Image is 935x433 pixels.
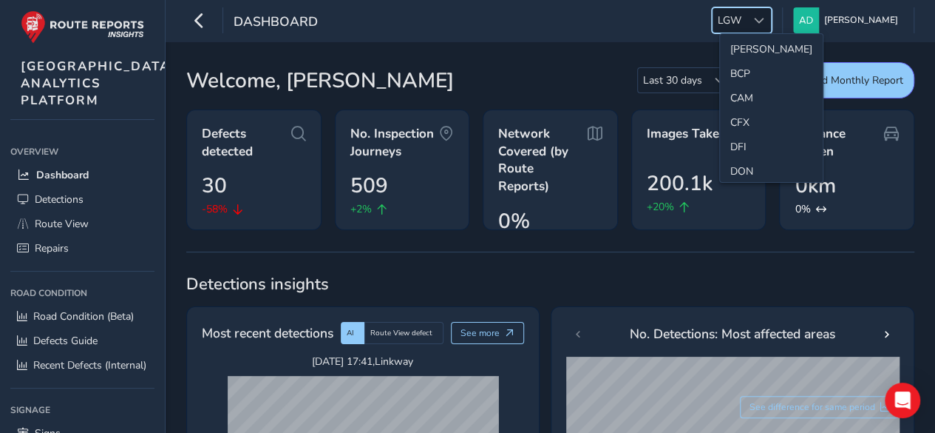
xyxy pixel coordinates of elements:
[10,212,154,236] a: Route View
[347,328,354,338] span: AI
[795,170,835,201] span: 0km
[21,10,144,44] img: rr logo
[202,170,227,201] span: 30
[10,187,154,212] a: Detections
[885,383,920,418] div: Open Intercom Messenger
[370,328,432,338] span: Route View defect
[824,7,898,33] span: [PERSON_NAME]
[638,68,707,93] span: Last 30 days
[234,13,318,33] span: Dashboard
[713,8,747,33] span: LGW
[186,273,914,295] span: Detections insights
[202,323,333,343] span: Most recent detections
[10,282,154,304] div: Road Condition
[647,125,727,143] span: Images Taken
[720,159,823,184] li: DON
[350,170,388,201] span: 509
[720,135,823,159] li: DFI
[451,322,524,344] button: See more
[33,309,134,323] span: Road Condition (Beta)
[793,7,819,33] img: diamond-layout
[35,217,89,231] span: Route View
[10,329,154,353] a: Defects Guide
[21,58,176,109] span: [GEOGRAPHIC_DATA] ANALYTICS PLATFORM
[720,86,823,110] li: CAM
[10,163,154,187] a: Dashboard
[780,73,903,87] span: Download Monthly Report
[341,322,364,344] div: AI
[202,125,291,160] span: Defects detected
[10,141,154,163] div: Overview
[350,125,440,160] span: No. Inspection Journeys
[753,62,914,98] button: Download Monthly Report
[364,322,443,344] div: Route View defect
[720,110,823,135] li: CFX
[630,324,835,343] span: No. Detections: Most affected areas
[33,358,146,372] span: Recent Defects (Internal)
[647,168,713,199] span: 200.1k
[10,399,154,421] div: Signage
[749,401,875,413] span: See difference for same period
[186,65,454,96] span: Welcome, [PERSON_NAME]
[720,37,823,61] li: ANDY
[498,125,588,195] span: Network Covered (by Route Reports)
[10,353,154,377] a: Recent Defects (Internal)
[795,125,884,160] span: Distance Driven
[350,201,372,217] span: +2%
[793,7,903,33] button: [PERSON_NAME]
[36,168,89,182] span: Dashboard
[10,304,154,329] a: Road Condition (Beta)
[35,192,84,207] span: Detections
[498,206,530,237] span: 0%
[10,236,154,261] a: Repairs
[720,61,823,86] li: BCP
[202,201,228,217] span: -58%
[33,334,98,348] span: Defects Guide
[740,396,900,418] button: See difference for same period
[460,327,500,339] span: See more
[795,201,810,217] span: 0%
[228,355,498,369] span: [DATE] 17:41 , Linkway
[35,241,69,255] span: Repairs
[647,199,674,215] span: +20%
